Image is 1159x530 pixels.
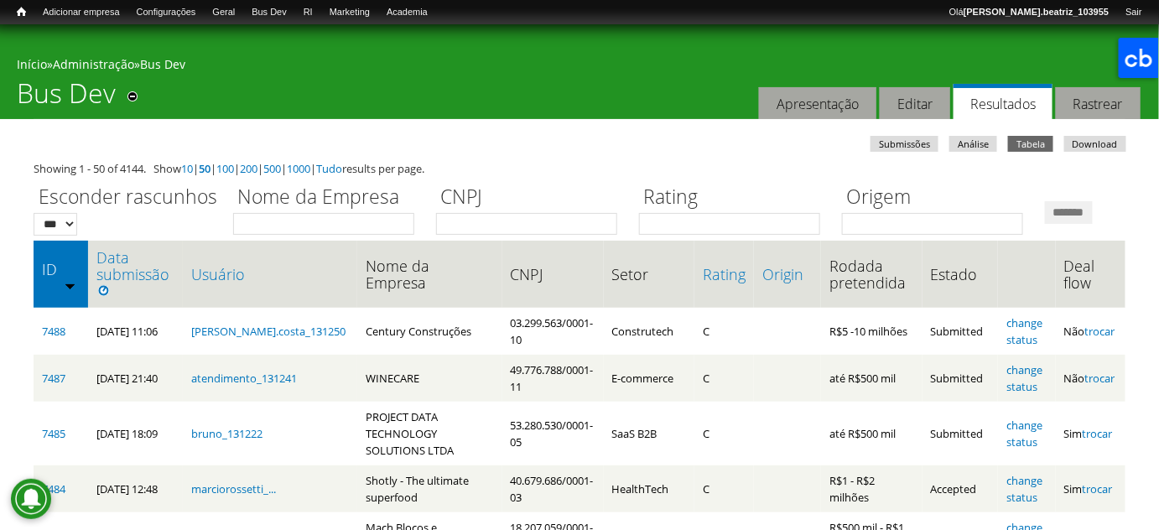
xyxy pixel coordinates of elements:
th: Rodada pretendida [821,241,923,308]
a: Rating [703,266,746,283]
a: Tabela [1008,136,1053,152]
a: change status [1006,315,1042,347]
td: [DATE] 21:40 [88,355,183,402]
a: Submissões [871,136,938,152]
a: Origin [762,266,813,283]
a: Usuário [191,266,349,283]
a: Apresentação [759,87,876,120]
td: Sim [1056,402,1125,465]
a: Início [8,4,34,20]
td: PROJECT DATA TECHNOLOGY SOLUTIONS LTDA [357,402,502,465]
a: 7485 [42,426,65,441]
a: Início [17,56,47,72]
a: Data submissão [96,249,174,283]
a: bruno_131222 [191,426,262,441]
a: trocar [1085,371,1115,386]
a: trocar [1085,324,1115,339]
td: Não [1056,308,1125,355]
a: 7484 [42,481,65,496]
strong: [PERSON_NAME].beatriz_103955 [964,7,1109,17]
label: Origem [842,183,1034,213]
a: Geral [204,4,243,21]
label: Esconder rascunhos [34,183,222,213]
td: R$5 -10 milhões [821,308,923,355]
td: E-commerce [604,355,695,402]
h1: Bus Dev [17,77,116,119]
a: change status [1006,418,1042,449]
td: Não [1056,355,1125,402]
td: R$1 - R$2 milhões [821,465,923,512]
a: Bus Dev [140,56,185,72]
a: change status [1006,362,1042,394]
a: 7488 [42,324,65,339]
a: Download [1064,136,1126,152]
a: Análise [949,136,997,152]
a: Tudo [316,161,342,176]
td: [DATE] 18:09 [88,402,183,465]
a: Adicionar empresa [34,4,128,21]
td: C [694,465,754,512]
a: atendimento_131241 [191,371,297,386]
a: Configurações [128,4,205,21]
div: Showing 1 - 50 of 4144. Show | | | | | | results per page. [34,160,1125,177]
a: 10 [181,161,193,176]
th: Deal flow [1056,241,1125,308]
span: Início [17,6,26,18]
a: change status [1006,473,1042,505]
a: Academia [378,4,436,21]
td: Submitted [923,402,999,465]
td: SaaS B2B [604,402,695,465]
a: 7487 [42,371,65,386]
a: 500 [263,161,281,176]
label: Rating [639,183,831,213]
a: Editar [880,87,950,120]
th: CNPJ [502,241,604,308]
td: até R$500 mil [821,355,923,402]
a: RI [295,4,321,21]
a: Sair [1117,4,1151,21]
td: 53.280.530/0001-05 [502,402,604,465]
a: 1000 [287,161,310,176]
img: ordem crescente [65,280,75,291]
td: Century Construções [357,308,502,355]
a: Resultados [954,84,1052,120]
a: [PERSON_NAME].costa_131250 [191,324,346,339]
td: Submitted [923,308,999,355]
td: 03.299.563/0001-10 [502,308,604,355]
th: Setor [604,241,695,308]
a: Bus Dev [243,4,295,21]
a: Olá[PERSON_NAME].beatriz_103955 [941,4,1117,21]
th: Nome da Empresa [357,241,502,308]
a: trocar [1083,426,1113,441]
td: [DATE] 12:48 [88,465,183,512]
td: Sim [1056,465,1125,512]
a: Administração [53,56,134,72]
th: Estado [923,241,999,308]
label: CNPJ [436,183,628,213]
div: » » [17,56,1142,77]
td: HealthTech [604,465,695,512]
a: Marketing [321,4,378,21]
a: 200 [240,161,257,176]
td: [DATE] 11:06 [88,308,183,355]
td: Shotly - The ultimate superfood [357,465,502,512]
td: 49.776.788/0001-11 [502,355,604,402]
label: Nome da Empresa [233,183,425,213]
td: 40.679.686/0001-03 [502,465,604,512]
a: 100 [216,161,234,176]
a: trocar [1083,481,1113,496]
td: Submitted [923,355,999,402]
a: ID [42,261,80,278]
td: até R$500 mil [821,402,923,465]
td: Accepted [923,465,999,512]
td: C [694,402,754,465]
td: WINECARE [357,355,502,402]
a: marciorossetti_... [191,481,276,496]
td: C [694,355,754,402]
td: Construtech [604,308,695,355]
a: 50 [199,161,210,176]
td: C [694,308,754,355]
a: Rastrear [1056,87,1141,120]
